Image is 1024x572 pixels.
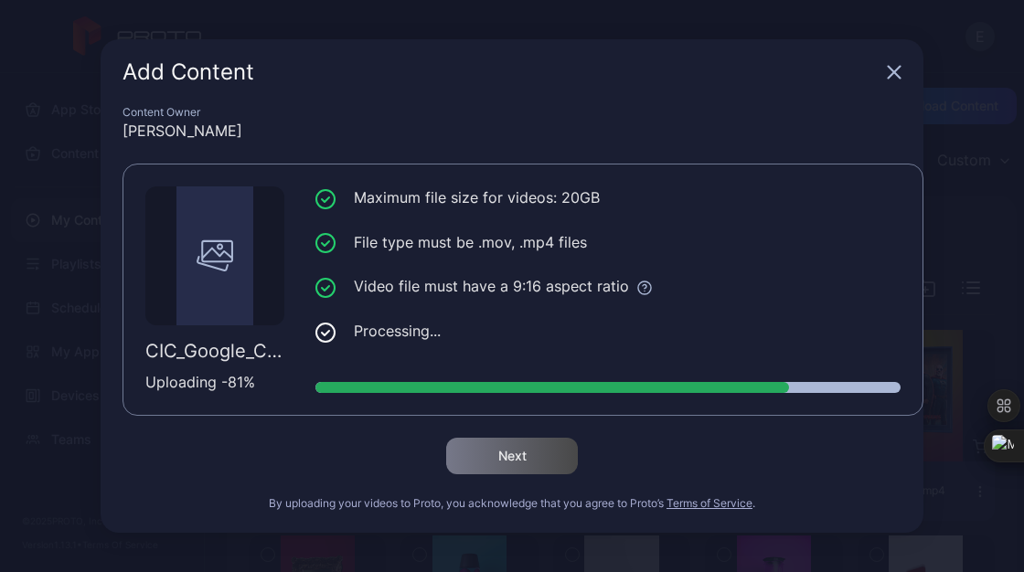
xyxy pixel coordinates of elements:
[123,105,901,120] div: Content Owner
[446,438,578,474] button: Next
[498,449,527,463] div: Next
[123,120,901,142] div: [PERSON_NAME]
[667,496,752,511] button: Terms of Service
[315,275,901,298] li: Video file must have a 9:16 aspect ratio
[123,496,901,511] div: By uploading your videos to Proto, you acknowledge that you agree to Proto’s .
[315,320,901,343] li: Processing...
[315,231,901,254] li: File type must be .mov, .mp4 files
[315,186,901,209] li: Maximum file size for videos: 20GB
[145,340,284,362] div: CIC_Google_Cloud_Blue_v1(2).mov
[123,61,880,83] div: Add Content
[145,371,284,393] div: Uploading - 81 %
